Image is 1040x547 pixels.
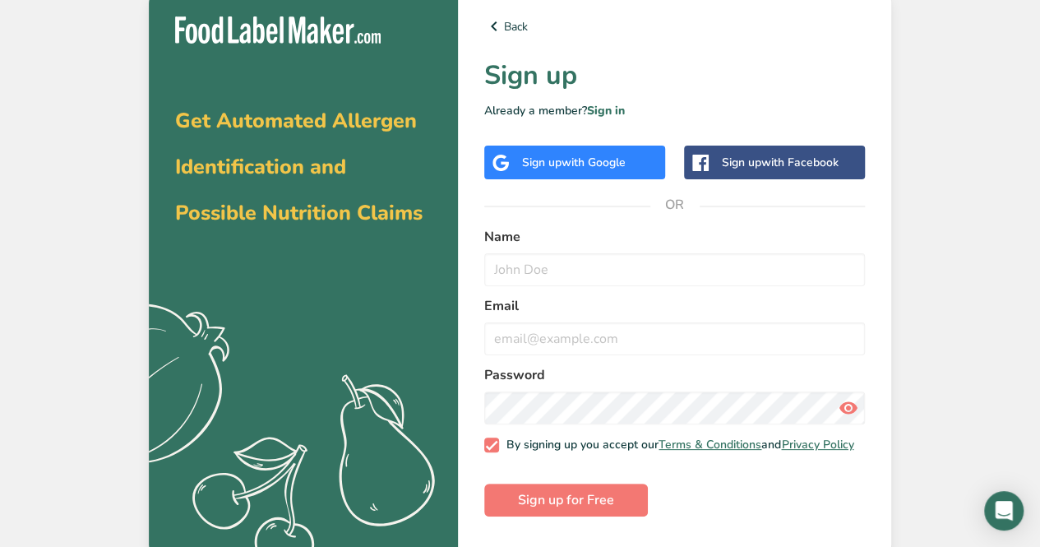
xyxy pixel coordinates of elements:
span: By signing up you accept our and [499,438,854,452]
div: Sign up [522,154,626,171]
span: Get Automated Allergen Identification and Possible Nutrition Claims [175,107,423,227]
a: Back [484,16,865,36]
span: with Facebook [761,155,839,170]
span: with Google [562,155,626,170]
div: Sign up [722,154,839,171]
label: Email [484,296,865,316]
input: email@example.com [484,322,865,355]
label: Name [484,227,865,247]
div: Open Intercom Messenger [984,491,1024,531]
a: Terms & Conditions [659,437,761,452]
span: Sign up for Free [518,490,614,510]
img: Food Label Maker [175,16,381,44]
h1: Sign up [484,56,865,95]
a: Privacy Policy [781,437,853,452]
button: Sign up for Free [484,484,648,517]
p: Already a member? [484,102,865,119]
input: John Doe [484,253,865,286]
label: Password [484,365,865,385]
a: Sign in [587,103,625,118]
span: OR [650,180,700,229]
